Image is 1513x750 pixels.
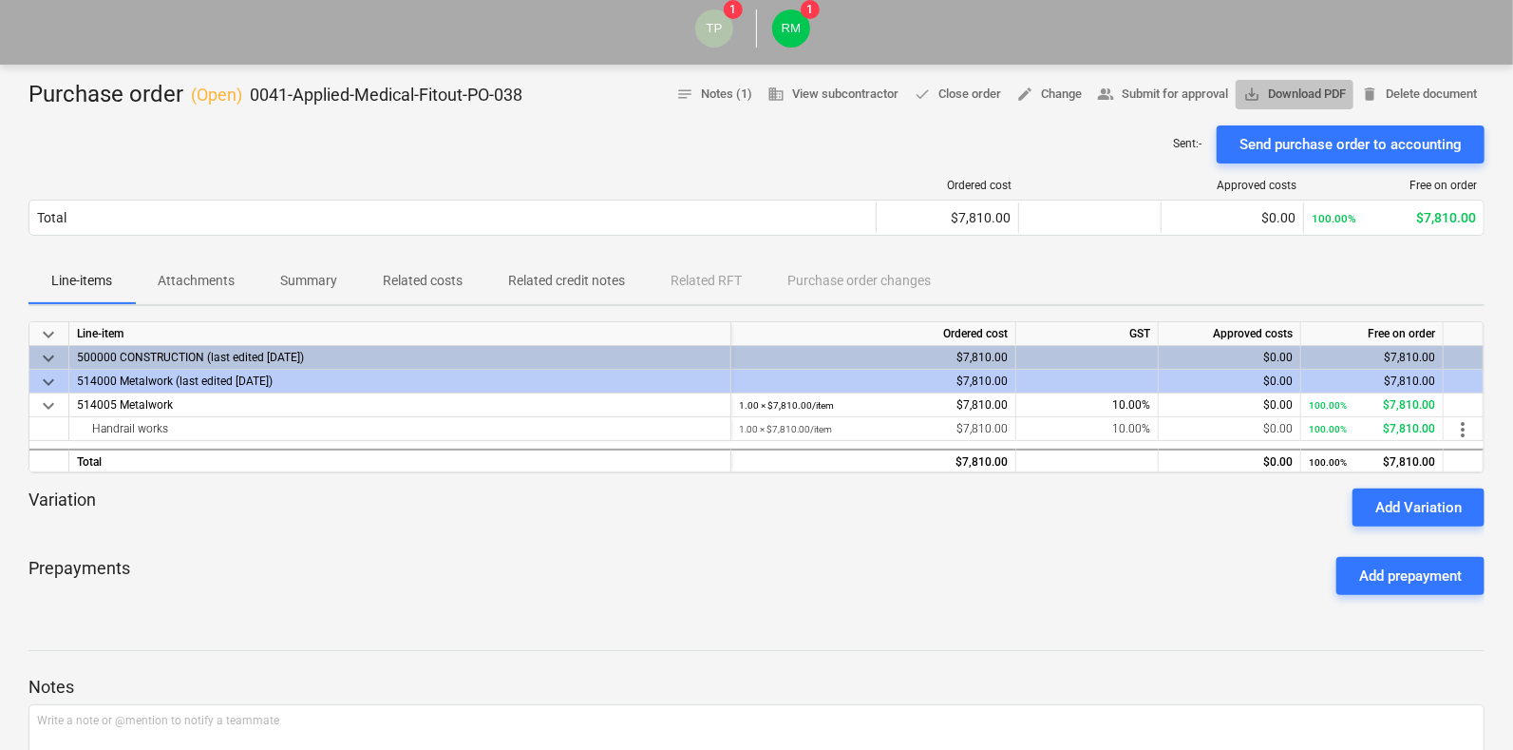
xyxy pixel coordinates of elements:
div: Ordered cost [731,322,1016,346]
p: ( Open ) [191,84,242,106]
div: Free on order [1312,179,1477,192]
span: Delete document [1361,84,1477,106]
div: $7,810.00 [739,451,1008,474]
span: keyboard_arrow_down [37,371,60,394]
div: Rowan MacDonald [772,10,810,48]
div: $7,810.00 [1309,370,1435,394]
p: Sent : - [1173,136,1201,152]
div: $7,810.00 [1309,394,1435,417]
div: $7,810.00 [1309,346,1435,370]
div: $7,810.00 [739,394,1008,417]
button: Change [1009,80,1089,109]
button: Add prepayment [1336,557,1485,595]
span: keyboard_arrow_down [37,323,60,346]
div: Line-item [69,322,731,346]
div: $7,810.00 [739,346,1008,370]
div: Total [69,449,731,472]
span: notes [676,86,693,103]
span: Close order [914,84,1001,106]
div: $0.00 [1166,394,1293,417]
span: RM [782,21,802,35]
div: Free on order [1301,322,1444,346]
span: 514005 Metalwork [77,398,173,412]
div: $7,810.00 [739,417,1008,441]
span: keyboard_arrow_down [37,394,60,417]
p: Related costs [383,271,463,291]
span: people_alt [1097,86,1114,103]
div: $0.00 [1169,210,1296,225]
span: more_vert [1451,418,1474,441]
p: Variation [28,489,96,527]
div: $7,810.00 [884,210,1011,225]
div: Tejas Pawar [695,10,733,48]
p: Attachments [158,271,235,291]
button: Send purchase order to accounting [1217,125,1485,163]
p: Notes [28,676,1485,699]
p: Summary [280,271,337,291]
div: $7,810.00 [1312,210,1476,225]
span: Submit for approval [1097,84,1228,106]
small: 100.00% [1309,424,1347,434]
div: $0.00 [1166,346,1293,370]
div: $7,810.00 [739,370,1008,394]
div: Approved costs [1169,179,1296,192]
button: Close order [906,80,1009,109]
button: Download PDF [1236,80,1353,109]
span: TP [706,21,722,35]
div: $0.00 [1166,417,1293,441]
span: Notes (1) [676,84,752,106]
small: 100.00% [1312,212,1356,225]
button: Delete document [1353,80,1485,109]
small: 100.00% [1309,400,1347,411]
div: Ordered cost [884,179,1012,192]
span: save_alt [1243,86,1260,103]
div: 500000 CONSTRUCTION (last edited 12 May 2025) [77,346,723,369]
span: done [914,86,931,103]
span: View subcontractor [767,84,898,106]
button: Submit for approval [1089,80,1236,109]
div: Total [37,210,66,225]
div: $7,810.00 [1309,451,1435,474]
small: 1.00 × $7,810.00 / item [739,424,832,434]
div: 514000 Metalwork (last edited 12 May 2025) [77,370,723,393]
button: Notes (1) [669,80,760,109]
span: edit [1016,86,1033,103]
p: Prepayments [28,557,130,595]
p: Related credit notes [508,271,625,291]
div: Handrail works [77,417,723,440]
button: View subcontractor [760,80,906,109]
span: Download PDF [1243,84,1346,106]
div: $0.00 [1166,370,1293,394]
div: Send purchase order to accounting [1239,132,1462,157]
div: Approved costs [1159,322,1301,346]
div: Add Variation [1375,495,1462,520]
small: 1.00 × $7,810.00 / item [739,400,834,411]
span: Change [1016,84,1082,106]
p: Line-items [51,271,112,291]
div: $0.00 [1166,451,1293,474]
div: $7,810.00 [1309,417,1435,441]
div: Add prepayment [1359,564,1462,588]
button: Add Variation [1352,489,1485,527]
div: 10.00% [1016,417,1159,441]
div: 10.00% [1016,394,1159,417]
span: keyboard_arrow_down [37,347,60,370]
p: 0041-Applied-Medical-Fitout-PO-038 [250,84,522,106]
small: 100.00% [1309,457,1347,468]
div: Purchase order [28,80,522,110]
div: GST [1016,322,1159,346]
span: delete [1361,86,1378,103]
span: business [767,86,785,103]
